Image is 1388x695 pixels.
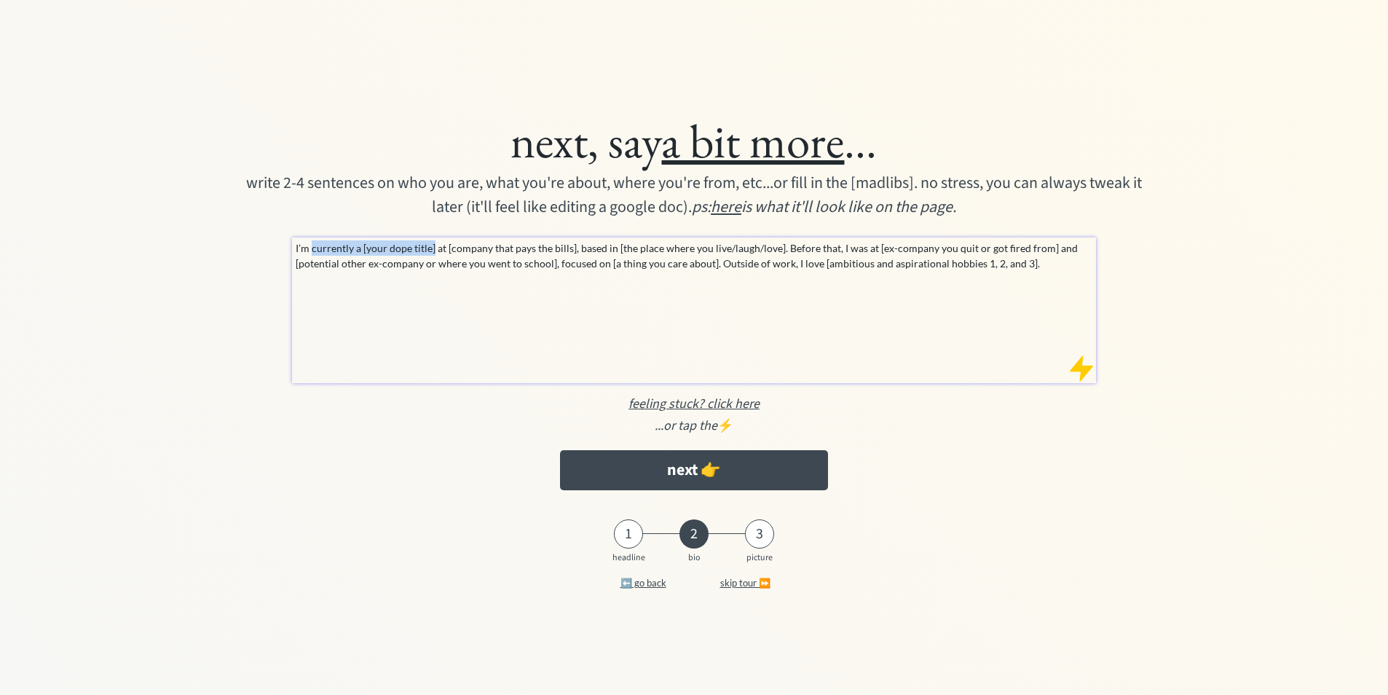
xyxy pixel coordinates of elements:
[238,171,1150,219] div: write 2-4 sentences on who you are, what you're about, where you're from, etc...or fill in the [m...
[741,553,778,563] div: picture
[692,195,956,219] em: ps: is what it'll look like on the page.
[711,195,741,219] u: here
[596,569,690,598] button: ⬅️ go back
[676,553,712,563] div: bio
[560,450,828,490] button: next 👉
[165,111,1223,170] div: next, say ...
[661,110,844,171] u: a bit more
[698,569,792,598] button: skip tour ⏩
[745,525,774,543] div: 3
[679,525,709,543] div: 2
[165,416,1223,436] div: ⚡️
[296,240,1094,271] p: I’m currently a [your dope title] at [company that pays the bills], based in [the place where you...
[610,553,647,563] div: headline
[614,525,643,543] div: 1
[655,417,717,435] em: ...or tap the
[628,395,760,413] u: feeling stuck? click here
